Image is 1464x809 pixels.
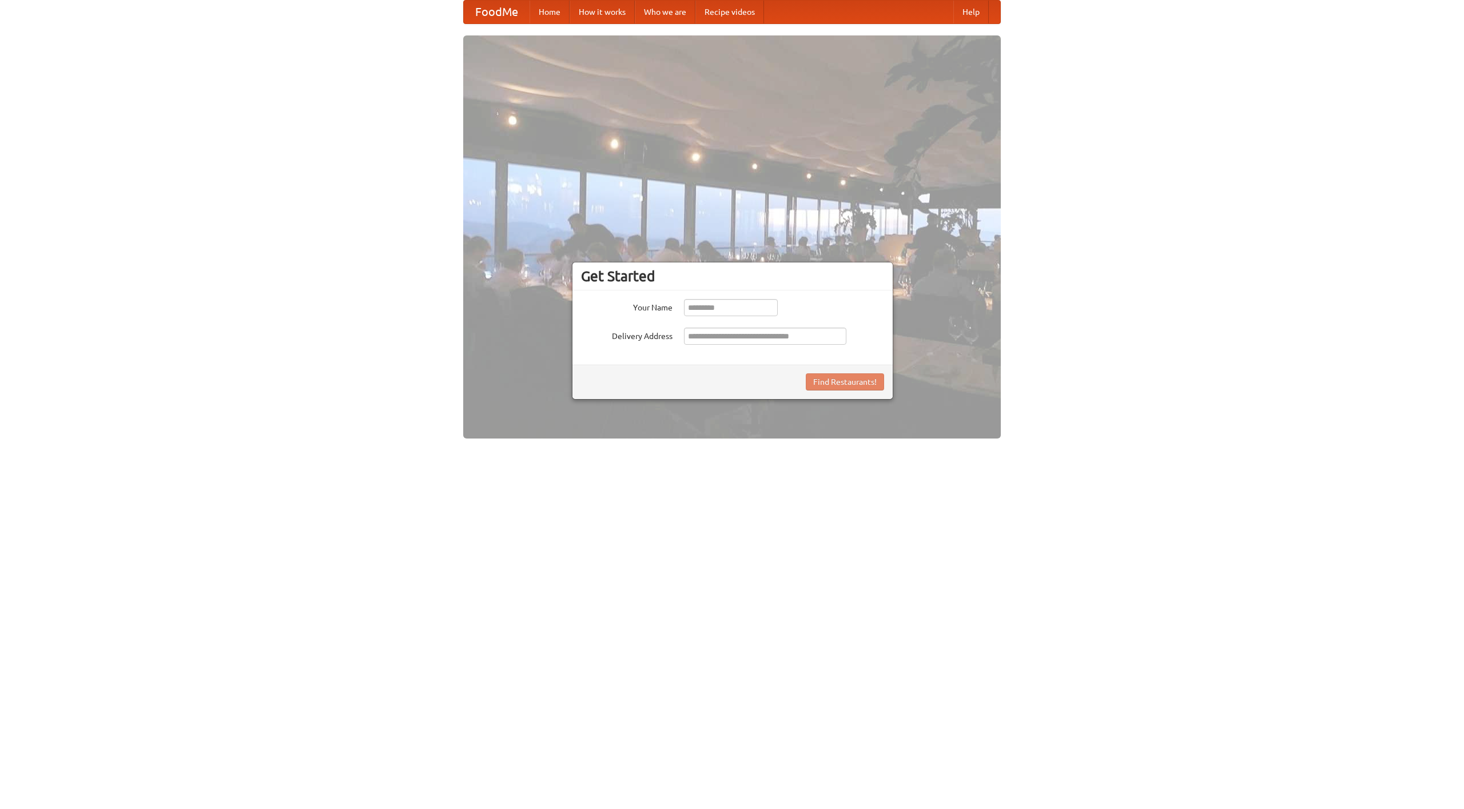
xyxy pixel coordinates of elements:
a: Recipe videos [695,1,764,23]
a: Help [953,1,989,23]
button: Find Restaurants! [806,373,884,390]
a: FoodMe [464,1,530,23]
h3: Get Started [581,268,884,285]
label: Your Name [581,299,673,313]
label: Delivery Address [581,328,673,342]
a: Home [530,1,570,23]
a: Who we are [635,1,695,23]
a: How it works [570,1,635,23]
